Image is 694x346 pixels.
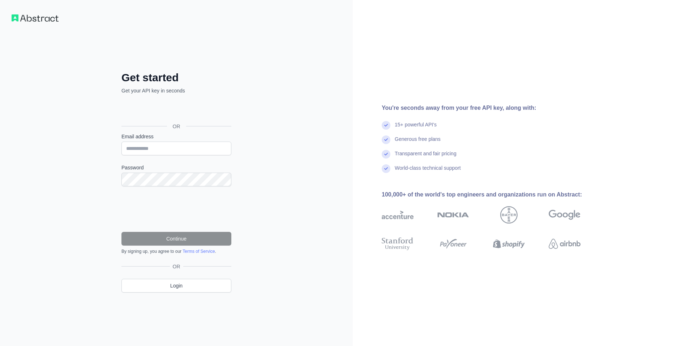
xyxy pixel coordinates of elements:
[493,236,525,252] img: shopify
[382,150,390,159] img: check mark
[121,232,231,246] button: Continue
[170,263,183,270] span: OR
[395,164,461,179] div: World-class technical support
[121,133,231,140] label: Email address
[382,104,604,112] div: You're seconds away from your free API key, along with:
[121,279,231,293] a: Login
[395,150,457,164] div: Transparent and fair pricing
[121,248,231,254] div: By signing up, you agree to our .
[437,206,469,224] img: nokia
[121,87,231,94] p: Get your API key in seconds
[549,236,581,252] img: airbnb
[12,14,59,22] img: Workflow
[395,135,441,150] div: Generous free plans
[183,249,215,254] a: Terms of Service
[121,71,231,84] h2: Get started
[382,190,604,199] div: 100,000+ of the world's top engineers and organizations run on Abstract:
[167,123,186,130] span: OR
[549,206,581,224] img: google
[395,121,437,135] div: 15+ powerful API's
[118,102,234,118] iframe: Botón de Acceder con Google
[121,164,231,171] label: Password
[382,164,390,173] img: check mark
[500,206,518,224] img: bayer
[382,121,390,130] img: check mark
[437,236,469,252] img: payoneer
[382,206,414,224] img: accenture
[382,236,414,252] img: stanford university
[121,195,231,223] iframe: reCAPTCHA
[382,135,390,144] img: check mark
